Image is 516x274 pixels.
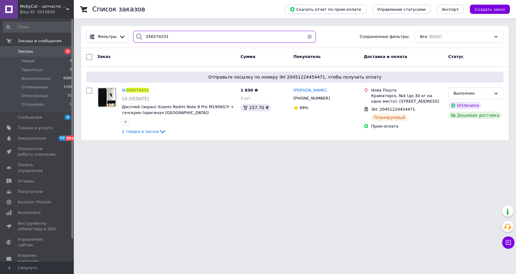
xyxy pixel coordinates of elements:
img: Фото товару [97,88,117,107]
span: 99+ [65,136,76,141]
span: Экспорт [442,7,459,12]
span: Аналитика [18,210,41,215]
input: Поиск [3,22,73,33]
span: (8042) [429,34,442,39]
span: Уведомления [18,136,46,141]
span: Показатели работы компании [18,146,57,157]
div: Ваш ID: 3515820 [20,9,74,15]
a: Создать заказ [464,7,510,11]
span: 1 030 ₴ [240,88,258,92]
div: Нова Пошта [371,88,443,93]
span: 10 [68,93,72,99]
span: Покупатель [293,54,321,59]
span: Сообщения [18,115,42,120]
span: Новые [22,58,35,64]
span: Создать заказ [475,7,505,12]
button: Создать заказ [470,5,510,14]
span: Инструменты вебмастера и SEO [18,221,57,232]
span: 0 [70,102,72,107]
div: Оплачено [448,102,482,109]
span: 2 товара в заказе [122,129,159,134]
span: [PERSON_NAME] [293,88,327,92]
input: Поиск по номеру заказа, ФИО покупателя, номеру телефона, Email, номеру накладной [133,31,316,43]
div: Выполнен [454,90,491,97]
a: [PERSON_NAME] [293,88,327,93]
span: Отправьте посылку по номеру ЭН 20451224454471, чтобы получить оплату [89,74,501,80]
span: Отправлен [22,102,45,107]
span: Заказы и сообщения [18,38,62,44]
span: Статус [448,54,464,59]
span: MobyCat - запчасти для мобильных телефонов и планшетов [20,4,66,9]
div: Пром-оплата [371,124,443,129]
div: Дешевая доставка [448,112,502,119]
span: Принятые [22,67,43,73]
span: Управление сайтом [18,237,57,248]
span: Покупатели [18,189,43,194]
span: ЭН: 20451224454471 [371,107,415,112]
span: Скачать отчет по пром-оплате [290,6,361,12]
span: Фильтры [98,34,117,40]
span: 1334 [63,84,72,90]
span: [PHONE_NUMBER] [293,96,330,100]
span: 77 [58,136,65,141]
span: 356574331 [126,88,149,92]
span: Сумма [240,54,255,59]
span: Выполненные [22,76,51,81]
span: Сохраненные фильтры: [360,34,410,40]
div: Планируемый [371,114,408,121]
h1: Список заказов [92,6,145,13]
span: Товары и услуги [18,125,53,131]
span: 15:35[DATE] [122,96,149,101]
button: Управление статусами [372,5,431,14]
span: 3 [65,115,71,120]
span: Отзывы [18,178,34,184]
span: № [122,88,126,92]
div: Краматорск, №4 (до 30 кг на одно место): [STREET_ADDRESS] [371,93,443,104]
span: Каталог ProSale [18,199,51,205]
a: Дисплей (экран) Xiaomi Redmi Note 8 Pro M1906G7I + тачскрин (оригинал [GEOGRAPHIC_DATA]) [122,104,234,115]
a: 2 товара в заказе [122,129,166,134]
span: 99% [300,105,308,110]
a: №356574331 [122,88,149,92]
span: 8 [70,67,72,73]
span: Все [420,34,427,40]
button: Экспорт [437,5,464,14]
span: Доставка и оплата [364,54,407,59]
span: 4 [70,58,72,64]
a: Фото товару [97,88,117,107]
span: Заказы [18,49,33,54]
span: Управление статусами [377,7,426,12]
button: Скачать отчет по пром-оплате [285,5,366,14]
span: Панель управления [18,162,57,173]
div: 157.70 ₴ [240,104,271,111]
button: Чат с покупателем [502,236,514,249]
span: Кошелек компании [18,253,57,264]
span: 2 шт. [240,96,252,100]
span: Отмененные [22,84,48,90]
span: 4 [65,49,71,54]
span: 6686 [63,76,72,81]
button: Очистить [304,31,316,43]
span: Оплаченные [22,93,48,99]
span: Заказ [97,54,110,59]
